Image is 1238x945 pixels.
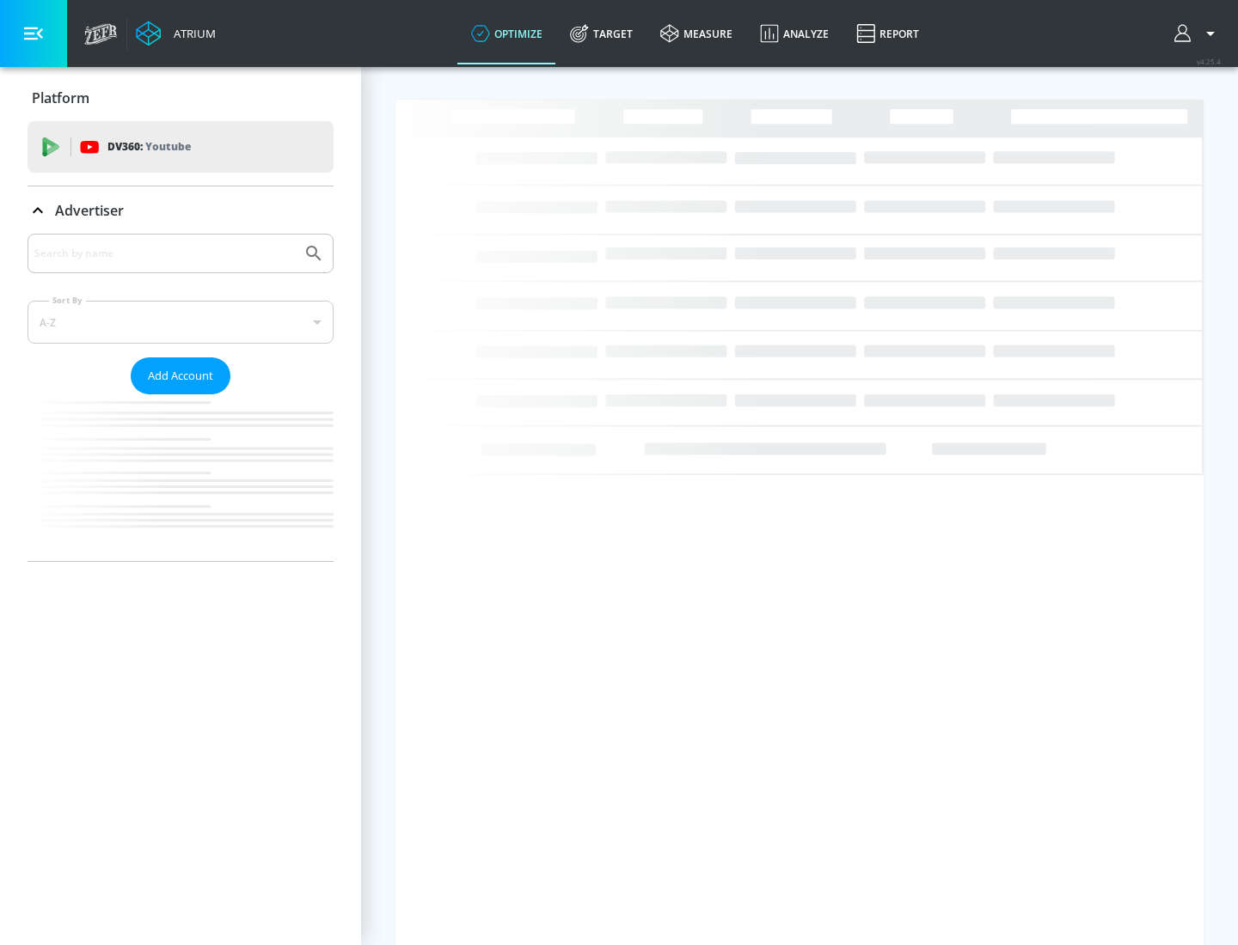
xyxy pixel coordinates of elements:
[28,301,334,344] div: A-Z
[843,3,933,64] a: Report
[28,394,334,561] nav: list of Advertiser
[49,295,86,306] label: Sort By
[556,3,647,64] a: Target
[32,88,89,107] p: Platform
[28,234,334,561] div: Advertiser
[167,26,216,41] div: Atrium
[1197,57,1221,66] span: v 4.25.4
[457,3,556,64] a: optimize
[136,21,216,46] a: Atrium
[34,242,295,265] input: Search by name
[647,3,746,64] a: measure
[55,201,124,220] p: Advertiser
[107,137,191,156] p: DV360:
[148,366,213,386] span: Add Account
[131,357,230,394] button: Add Account
[145,137,191,155] p: Youtube
[28,121,334,173] div: DV360: Youtube
[28,186,334,235] div: Advertiser
[28,74,334,122] div: Platform
[746,3,843,64] a: Analyze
